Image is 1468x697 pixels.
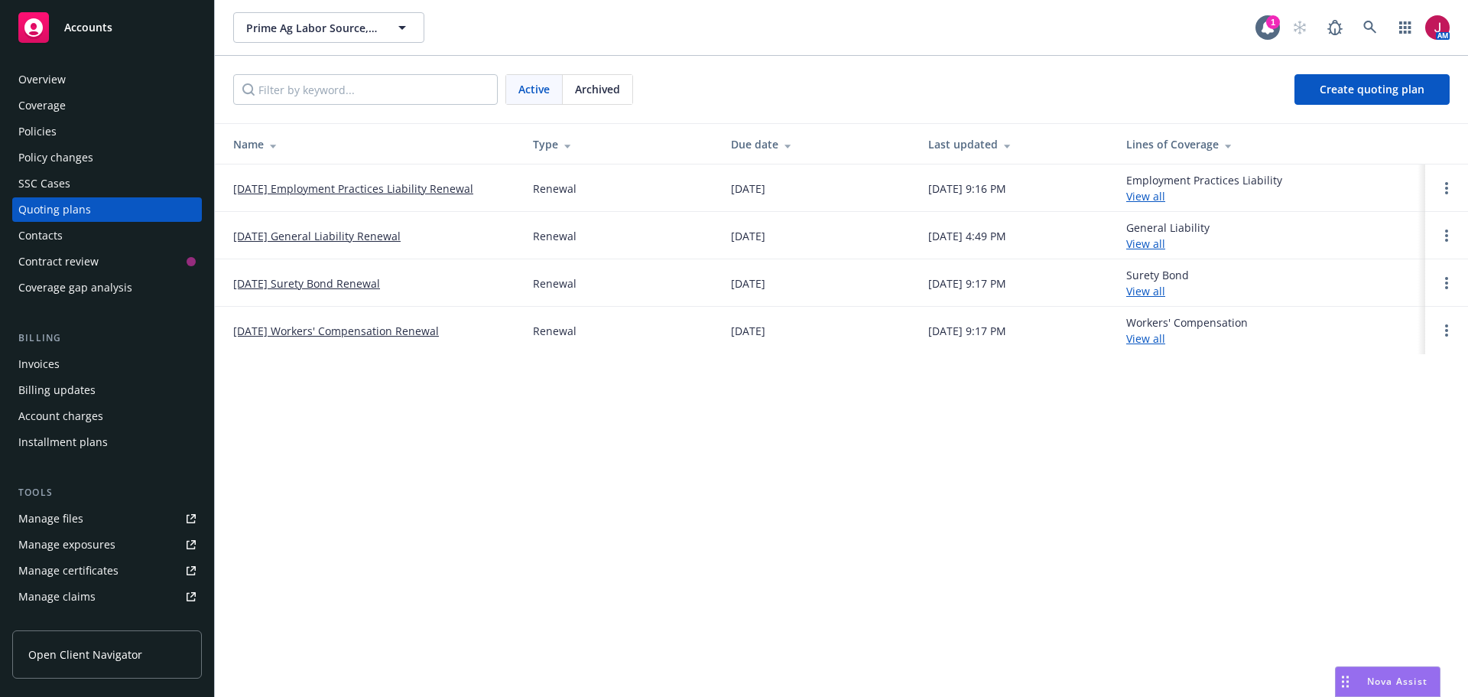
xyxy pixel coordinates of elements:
[1320,12,1350,43] a: Report a Bug
[233,12,424,43] button: Prime Ag Labor Source, Inc.
[1126,314,1248,347] div: Workers' Compensation
[18,171,70,196] div: SSC Cases
[12,611,202,635] a: Manage BORs
[731,136,905,152] div: Due date
[18,275,132,300] div: Coverage gap analysis
[1126,136,1413,152] div: Lines of Coverage
[12,145,202,170] a: Policy changes
[18,404,103,428] div: Account charges
[18,378,96,402] div: Billing updates
[18,197,91,222] div: Quoting plans
[233,228,401,244] a: [DATE] General Liability Renewal
[12,67,202,92] a: Overview
[1294,74,1450,105] a: Create quoting plan
[18,559,119,583] div: Manage certificates
[1425,15,1450,40] img: photo
[28,647,142,663] span: Open Client Navigator
[12,6,202,49] a: Accounts
[233,275,380,292] a: [DATE] Surety Bond Renewal
[1126,284,1165,298] a: View all
[928,323,1006,339] div: [DATE] 9:17 PM
[928,136,1102,152] div: Last updated
[12,506,202,531] a: Manage files
[18,93,66,118] div: Coverage
[533,323,576,339] div: Renewal
[12,352,202,376] a: Invoices
[233,74,498,105] input: Filter by keyword...
[1367,675,1427,688] span: Nova Assist
[12,197,202,222] a: Quoting plans
[18,119,57,144] div: Policies
[928,275,1006,292] div: [DATE] 9:17 PM
[18,67,66,92] div: Overview
[1126,220,1210,252] div: General Liability
[533,228,576,244] div: Renewal
[518,81,550,97] span: Active
[1126,189,1165,204] a: View all
[731,323,765,339] div: [DATE]
[18,506,83,531] div: Manage files
[18,145,93,170] div: Policy changes
[12,275,202,300] a: Coverage gap analysis
[1437,274,1456,292] a: Open options
[12,223,202,248] a: Contacts
[1284,12,1315,43] a: Start snowing
[928,181,1006,197] div: [DATE] 9:16 PM
[1355,12,1385,43] a: Search
[12,171,202,196] a: SSC Cases
[12,485,202,500] div: Tools
[1320,82,1424,96] span: Create quoting plan
[575,81,620,97] span: Archived
[1266,15,1280,29] div: 1
[64,21,112,34] span: Accounts
[533,136,706,152] div: Type
[1336,667,1355,696] div: Drag to move
[1437,179,1456,197] a: Open options
[731,275,765,292] div: [DATE]
[12,533,202,557] a: Manage exposures
[12,378,202,402] a: Billing updates
[233,323,439,339] a: [DATE] Workers' Compensation Renewal
[1126,236,1165,251] a: View all
[12,249,202,274] a: Contract review
[12,331,202,346] div: Billing
[233,181,473,197] a: [DATE] Employment Practices Liability Renewal
[533,181,576,197] div: Renewal
[1390,12,1421,43] a: Switch app
[1437,226,1456,245] a: Open options
[1437,321,1456,340] a: Open options
[18,585,96,609] div: Manage claims
[12,585,202,609] a: Manage claims
[1126,331,1165,346] a: View all
[12,119,202,144] a: Policies
[12,430,202,454] a: Installment plans
[1335,666,1440,697] button: Nova Assist
[12,559,202,583] a: Manage certificates
[18,430,108,454] div: Installment plans
[731,181,765,197] div: [DATE]
[1126,172,1282,204] div: Employment Practices Liability
[1126,267,1189,299] div: Surety Bond
[12,93,202,118] a: Coverage
[18,611,90,635] div: Manage BORs
[18,352,60,376] div: Invoices
[928,228,1006,244] div: [DATE] 4:49 PM
[12,404,202,428] a: Account charges
[731,228,765,244] div: [DATE]
[246,20,378,36] span: Prime Ag Labor Source, Inc.
[18,223,63,248] div: Contacts
[18,249,99,274] div: Contract review
[233,136,508,152] div: Name
[533,275,576,292] div: Renewal
[18,533,115,557] div: Manage exposures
